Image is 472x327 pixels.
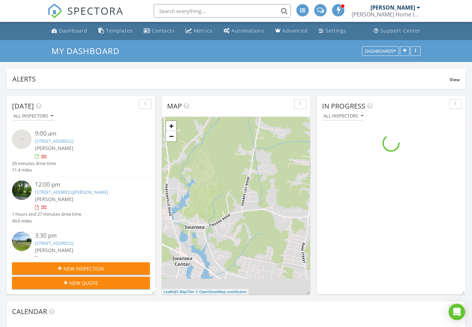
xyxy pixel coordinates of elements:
[51,45,125,56] a: My Dashboard
[322,101,365,111] span: In Progress
[352,11,420,18] div: Sawyer Home Inspections
[326,27,346,34] div: Settings
[232,27,264,34] div: Automations
[194,27,213,34] div: Metrics
[35,247,73,253] span: [PERSON_NAME]
[167,101,182,111] span: Map
[47,9,123,24] a: SPECTORA
[221,25,267,37] a: Automations (Advanced)
[35,180,139,189] div: 12:00 pm
[362,46,399,56] button: Dashboards
[35,189,108,195] a: [STREET_ADDRESS][PERSON_NAME]
[164,290,175,294] a: Leaflet
[449,304,465,320] div: Open Intercom Messenger
[154,4,291,18] input: Search everything...
[96,25,135,37] a: Templates
[35,196,73,202] span: [PERSON_NAME]
[166,121,176,131] a: Zoom in
[12,218,81,224] div: 49.0 miles
[35,138,73,144] a: [STREET_ADDRESS]
[141,25,177,37] a: Contacts
[380,27,421,34] div: Support Center
[316,25,349,37] a: Settings
[162,289,248,295] div: |
[67,3,123,18] span: SPECTORA
[49,25,90,37] a: Dashboard
[13,114,53,118] div: All Inspectors
[63,265,104,272] span: New Inspection
[272,25,310,37] a: Advanced
[35,231,139,240] div: 3:30 pm
[365,49,396,53] div: Dashboards
[12,180,32,200] img: streetview
[12,101,34,111] span: [DATE]
[12,180,150,224] a: 12:00 pm [STREET_ADDRESS][PERSON_NAME] [PERSON_NAME] 1 hours and 27 minutes drive time 49.0 miles
[35,240,73,246] a: [STREET_ADDRESS]
[12,129,150,173] a: 9:00 am [STREET_ADDRESS] [PERSON_NAME] 29 minutes drive time 11.4 miles
[35,129,139,138] div: 9:00 am
[12,129,32,149] img: streetview
[322,112,365,121] button: All Inspectors
[35,145,73,151] span: [PERSON_NAME]
[69,279,98,287] span: New Quote
[371,25,423,37] a: Support Center
[12,167,56,173] div: 11.4 miles
[282,27,308,34] div: Advanced
[183,25,215,37] a: Metrics
[12,160,56,167] div: 29 minutes drive time
[152,27,175,34] div: Contacts
[166,131,176,141] a: Zoom out
[323,114,363,118] div: All Inspectors
[59,27,87,34] div: Dashboard
[12,112,55,121] button: All Inspectors
[196,290,247,294] a: © OpenStreetMap contributors
[12,307,47,316] span: Calendar
[370,4,415,11] div: [PERSON_NAME]
[106,27,133,34] div: Templates
[12,74,450,84] div: Alerts
[47,3,62,18] img: The Best Home Inspection Software - Spectora
[12,211,81,217] div: 1 hours and 27 minutes drive time
[12,277,150,289] button: New Quote
[176,290,194,294] a: © MapTiler
[12,262,150,275] button: New Inspection
[12,231,150,275] a: 3:30 pm [STREET_ADDRESS] [PERSON_NAME] 1 hours and 19 minutes drive time 50.8 miles
[12,231,32,251] img: streetview
[450,77,460,83] span: View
